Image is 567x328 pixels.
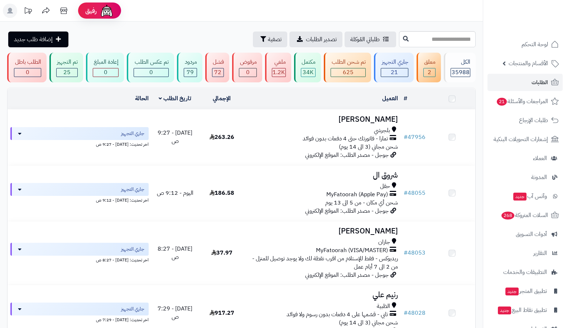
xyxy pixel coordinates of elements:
[149,68,153,77] span: 0
[100,4,114,18] img: ai-face.png
[487,302,563,319] a: تطبيق نقاط البيعجديد
[316,246,388,255] span: MyFatoorah (VISA/MASTER)
[14,35,53,44] span: إضافة طلب جديد
[487,207,563,224] a: السلات المتروكة268
[487,93,563,110] a: المراجعات والأسئلة21
[158,304,192,321] span: [DATE] - 7:29 ص
[404,94,407,103] a: #
[248,171,398,179] h3: شروق ال
[56,58,78,66] div: تم التجهيز
[93,68,118,77] div: 0
[231,53,264,82] a: مرفوض 0
[404,249,426,257] a: #48053
[158,129,192,145] span: [DATE] - 9:27 ص
[494,134,548,144] span: إشعارات التحويلات البنكية
[380,182,390,190] span: حقل
[303,68,313,77] span: 34K
[381,58,408,66] div: جاري التجهيز
[157,189,193,197] span: اليوم - 9:12 ص
[505,286,547,296] span: تطبيق المتجر
[442,53,477,82] a: الكل35988
[303,135,388,143] span: تمارا - فاتورتك حتى 4 دفعات بدون فوائد
[428,68,431,77] span: 2
[452,68,470,77] span: 35988
[187,68,194,77] span: 79
[239,68,256,77] div: 0
[264,53,293,82] a: ملغي 1.2K
[415,53,443,82] a: معلق 2
[501,212,514,220] span: 268
[496,96,548,106] span: المراجعات والأسئلة
[212,58,224,66] div: فشل
[184,58,197,66] div: مردود
[497,98,507,106] span: 21
[382,94,398,103] a: العميل
[497,305,547,315] span: تطبيق نقاط البيع
[305,207,389,215] span: جوجل - مصدر الطلب: الموقع الإلكتروني
[14,58,41,66] div: الطلب باطل
[176,53,204,82] a: مردود 79
[211,249,232,257] span: 37.97
[248,291,398,299] h3: رنيم علي
[391,68,398,77] span: 21
[343,68,354,77] span: 625
[424,68,436,77] div: 2
[212,68,224,77] div: 72
[487,188,563,205] a: وآتس آبجديد
[273,68,285,77] span: 1.2K
[214,68,221,77] span: 72
[239,58,257,66] div: مرفوض
[14,68,41,77] div: 0
[487,74,563,91] a: الطلبات
[345,32,396,47] a: طلباتي المُوكلة
[404,189,426,197] a: #48055
[423,58,436,66] div: معلق
[339,318,398,327] span: شحن مجاني (3 الى 14 يوم)
[374,126,390,135] span: بلجرشي
[487,150,563,167] a: العملاء
[121,305,144,313] span: جاري التجهيز
[306,35,337,44] span: تصدير الطلبات
[293,53,323,82] a: مكتمل 34K
[381,68,408,77] div: 21
[10,196,149,203] div: اخر تحديث: [DATE] - 9:12 ص
[301,68,316,77] div: 34005
[487,226,563,243] a: أدوات التسويق
[135,94,149,103] a: الحالة
[522,39,548,49] span: لوحة التحكم
[204,53,231,82] a: فشل 72
[487,112,563,129] a: طلبات الإرجاع
[518,19,560,34] img: logo-2.png
[350,35,380,44] span: طلباتي المُوكلة
[19,4,37,20] a: تحديثات المنصة
[487,131,563,148] a: إشعارات التحويلات البنكية
[6,53,48,82] a: الطلب باطل 0
[252,254,398,271] span: ريدبوكس - فقط للإستلام من اقرب نقطة لك ولا يوجد توصيل للمنزل - من 2 الى 7 أيام عمل
[377,302,390,310] span: الظبية
[513,193,527,201] span: جديد
[325,198,398,207] span: شحن أي مكان - من 5 الى 13 يوم
[85,6,97,15] span: رفيق
[213,94,231,103] a: الإجمالي
[339,143,398,151] span: شحن مجاني (3 الى 14 يوم)
[246,68,250,77] span: 0
[210,133,234,141] span: 263.26
[404,189,408,197] span: #
[48,53,85,82] a: تم التجهيز 25
[210,189,234,197] span: 186.58
[487,245,563,262] a: التقارير
[487,264,563,281] a: التطبيقات والخدمات
[121,186,144,193] span: جاري التجهيز
[57,68,78,77] div: 25
[248,115,398,124] h3: [PERSON_NAME]
[10,256,149,263] div: اخر تحديث: [DATE] - 8:27 ص
[487,169,563,186] a: المدونة
[63,68,71,77] span: 25
[501,210,548,220] span: السلات المتروكة
[378,238,390,246] span: جازان
[533,153,547,163] span: العملاء
[498,307,511,314] span: جديد
[134,58,169,66] div: تم عكس الطلب
[404,309,426,317] a: #48028
[268,35,282,44] span: تصفية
